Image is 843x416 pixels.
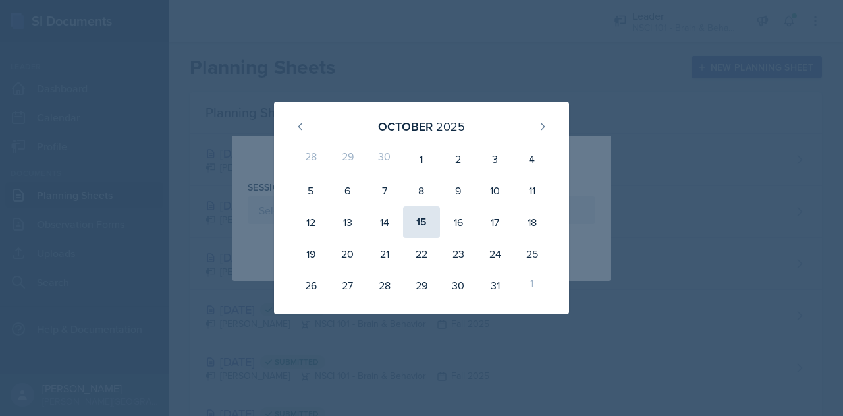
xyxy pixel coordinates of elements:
div: 25 [514,238,551,270]
div: 13 [329,206,366,238]
div: 5 [292,175,329,206]
div: 31 [477,270,514,301]
div: 12 [292,206,329,238]
div: 1 [514,270,551,301]
div: 16 [440,206,477,238]
div: 4 [514,143,551,175]
div: 2 [440,143,477,175]
div: 18 [514,206,551,238]
div: 14 [366,206,403,238]
div: 24 [477,238,514,270]
div: 8 [403,175,440,206]
div: 7 [366,175,403,206]
div: 30 [366,143,403,175]
div: 3 [477,143,514,175]
div: 9 [440,175,477,206]
div: 19 [292,238,329,270]
div: 29 [329,143,366,175]
div: 30 [440,270,477,301]
div: 1 [403,143,440,175]
div: 2025 [436,117,465,135]
div: 27 [329,270,366,301]
div: 15 [403,206,440,238]
div: 11 [514,175,551,206]
div: 29 [403,270,440,301]
div: 10 [477,175,514,206]
div: 22 [403,238,440,270]
div: 20 [329,238,366,270]
div: October [378,117,433,135]
div: 6 [329,175,366,206]
div: 28 [292,143,329,175]
div: 23 [440,238,477,270]
div: 17 [477,206,514,238]
div: 26 [292,270,329,301]
div: 21 [366,238,403,270]
div: 28 [366,270,403,301]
